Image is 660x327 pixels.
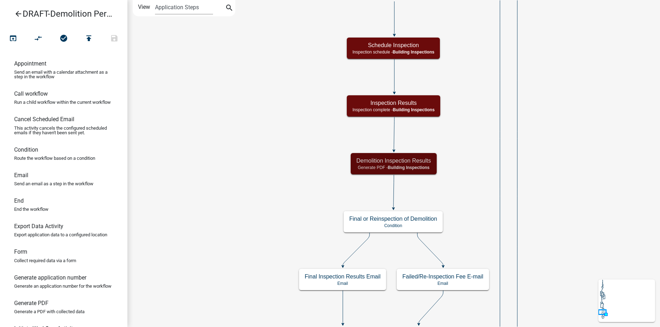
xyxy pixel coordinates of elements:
[14,197,24,204] h6: End
[14,100,111,105] p: Run a child workflow within the current workflow
[51,31,76,46] button: No problems
[352,100,435,106] h5: Inspection Results
[14,172,28,179] h6: Email
[393,107,435,112] span: Building Inspections
[0,31,26,46] button: Test Workflow
[0,31,127,48] div: Workflow actions
[402,273,483,280] h5: Failed/Re-Inspection Fee E-mail
[14,274,86,281] h6: Generate application number
[9,34,17,44] i: open_in_browser
[305,273,380,280] h5: Final Inspection Results Email
[349,223,437,228] p: Condition
[305,281,380,286] p: Email
[14,309,85,314] p: Generate a PDF with collected data
[14,223,63,230] h6: Export Data Activity
[6,6,116,22] a: DRAFT-Demolition Permit
[59,34,68,44] i: check_circle
[14,70,113,79] p: Send an email with a calendar attachment as a step in the workflow
[402,281,483,286] p: Email
[25,31,51,46] button: Auto Layout
[14,156,95,160] p: Route the workflow based on a condition
[14,10,23,19] i: arrow_back
[352,42,434,49] h5: Schedule Inspection
[14,116,74,123] h6: Cancel Scheduled Email
[14,300,48,306] h6: Generate PDF
[14,232,107,237] p: Export application data to a configured location
[14,146,38,153] h6: Condition
[14,284,111,288] p: Generate an application number for the workflow
[356,165,431,170] p: Generate PDF -
[349,215,437,222] h5: Final or Reinspection of Demolition
[110,34,119,44] i: save
[352,50,434,55] p: Inspection schedule -
[224,3,235,14] button: search
[14,248,27,255] h6: Form
[102,31,127,46] button: Save
[14,126,113,135] p: This activity cancels the configured scheduled emails if they haven't been sent yet.
[225,4,234,13] i: search
[14,258,76,263] p: Collect required data via a form
[388,165,430,170] span: Building Inspections
[392,50,434,55] span: Building Inspections
[76,31,102,46] button: Publish
[356,157,431,164] h5: Demolition Inspection Results
[14,60,46,67] h6: Appointment
[14,90,48,97] h6: Call workflow
[352,107,435,112] p: Inspection complete -
[14,207,48,212] p: End the workflow
[85,34,93,44] i: publish
[34,34,43,44] i: compare_arrows
[14,181,93,186] p: Send an email as a step in the workflow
